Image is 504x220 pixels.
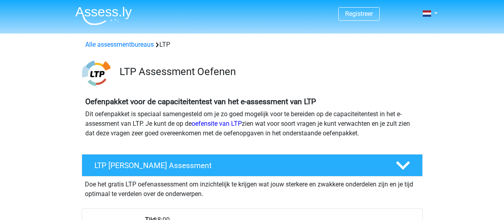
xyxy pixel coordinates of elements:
div: LTP [82,40,422,50]
img: Assessly [75,6,132,25]
h3: LTP Assessment Oefenen [120,65,416,78]
a: LTP [PERSON_NAME] Assessment [78,154,426,176]
div: Doe het gratis LTP oefenassessment om inzichtelijk te krijgen wat jouw sterkere en zwakkere onder... [82,176,423,199]
b: Oefenpakket voor de capaciteitentest van het e-assessment van LTP [85,97,316,106]
a: Registreer [345,10,373,18]
p: Dit oefenpakket is speciaal samengesteld om je zo goed mogelijk voor te bereiden op de capaciteit... [85,109,419,138]
img: ltp.png [82,59,110,87]
h4: LTP [PERSON_NAME] Assessment [94,161,383,170]
a: oefensite van LTP [192,120,242,127]
a: Alle assessmentbureaus [85,41,154,48]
